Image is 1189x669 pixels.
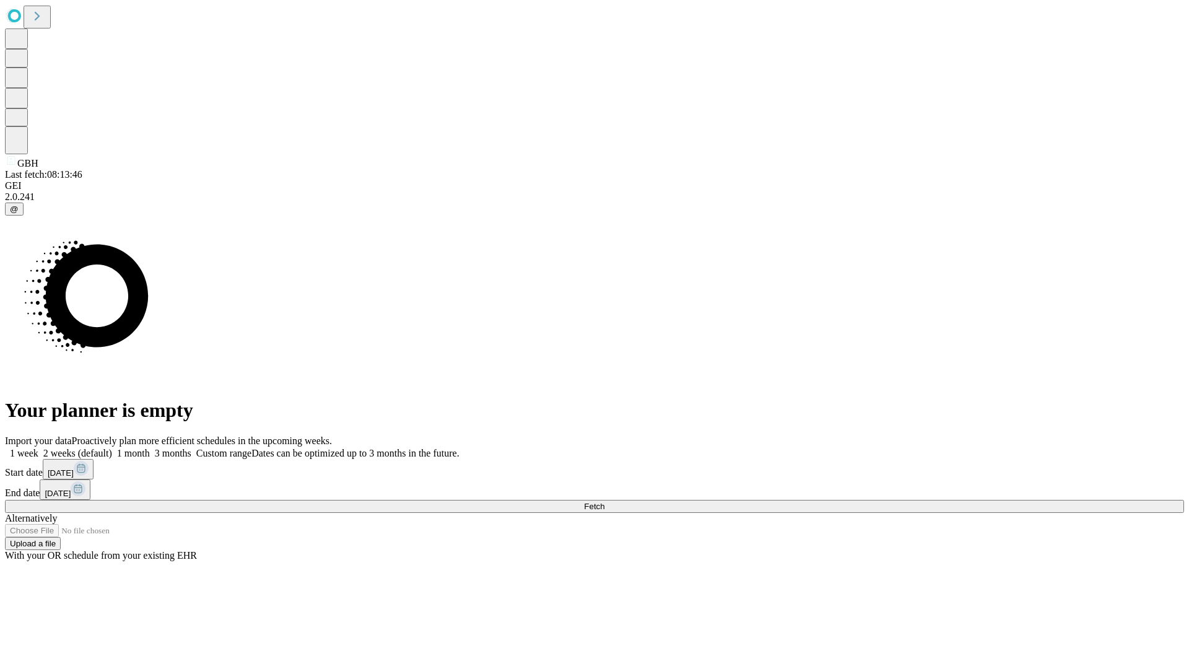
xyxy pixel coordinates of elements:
[196,448,251,458] span: Custom range
[5,399,1184,422] h1: Your planner is empty
[5,537,61,550] button: Upload a file
[5,180,1184,191] div: GEI
[5,435,72,446] span: Import your data
[5,550,197,561] span: With your OR schedule from your existing EHR
[5,479,1184,500] div: End date
[43,459,94,479] button: [DATE]
[5,169,82,180] span: Last fetch: 08:13:46
[584,502,604,511] span: Fetch
[17,158,38,168] span: GBH
[45,489,71,498] span: [DATE]
[40,479,90,500] button: [DATE]
[48,468,74,478] span: [DATE]
[5,513,57,523] span: Alternatively
[5,191,1184,203] div: 2.0.241
[251,448,459,458] span: Dates can be optimized up to 3 months in the future.
[155,448,191,458] span: 3 months
[5,203,24,216] button: @
[43,448,112,458] span: 2 weeks (default)
[72,435,332,446] span: Proactively plan more efficient schedules in the upcoming weeks.
[5,500,1184,513] button: Fetch
[117,448,150,458] span: 1 month
[5,459,1184,479] div: Start date
[10,448,38,458] span: 1 week
[10,204,19,214] span: @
